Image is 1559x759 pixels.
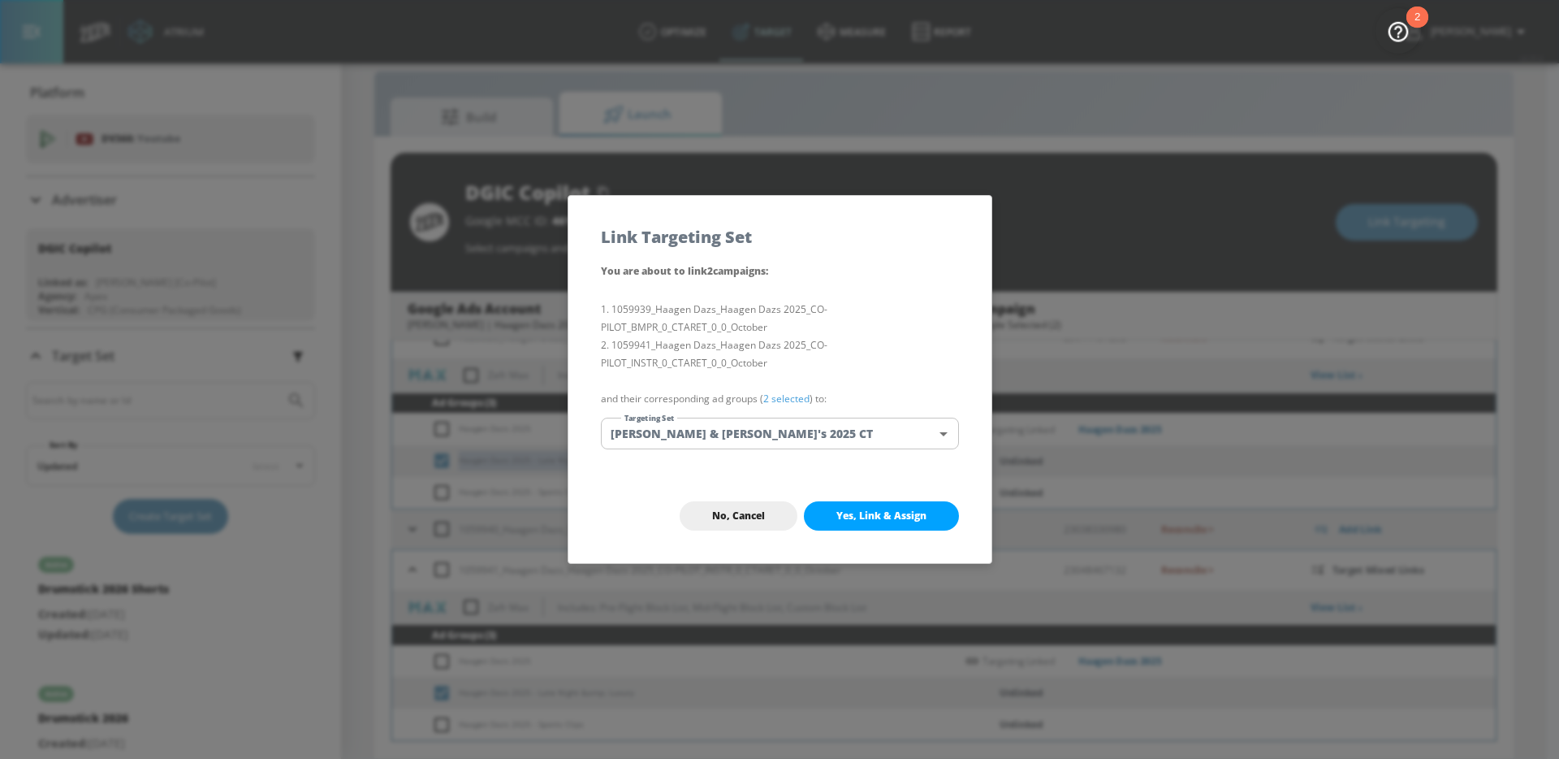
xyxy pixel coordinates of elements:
[601,390,959,408] p: and their corresponding ad groups ( ) to:
[680,501,797,531] button: No, Cancel
[601,262,959,281] p: You are about to link 2 campaign s :
[601,301,959,336] li: 1059939_Haagen Dazs_Haagen Dazs 2025_CO-PILOT_BMPR_0_CTARET_0_0_October
[601,418,959,449] div: [PERSON_NAME] & [PERSON_NAME]'s 2025 CT
[763,392,810,406] a: 2 selected
[836,510,926,523] span: Yes, Link & Assign
[1375,8,1421,54] button: Open Resource Center, 2 new notifications
[712,510,765,523] span: No, Cancel
[804,501,959,531] button: Yes, Link & Assign
[601,336,959,372] li: 1059941_Haagen Dazs_Haagen Dazs 2025_CO-PILOT_INSTR_0_CTARET_0_0_October
[1414,17,1420,38] div: 2
[601,228,752,245] h5: Link Targeting Set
